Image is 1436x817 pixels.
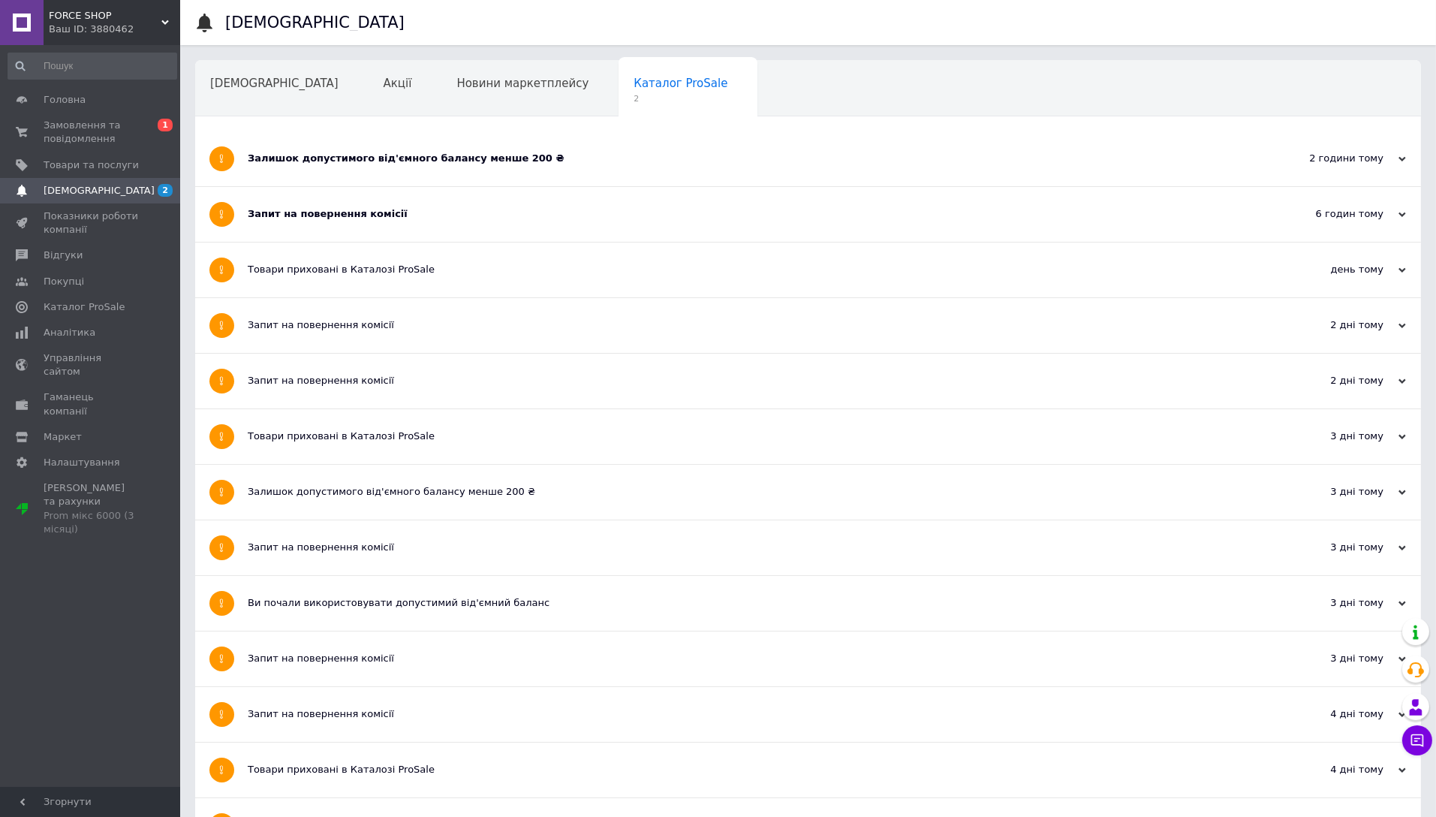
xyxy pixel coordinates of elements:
div: 2 години тому [1256,152,1406,165]
div: Залишок допустимого від'ємного балансу менше 200 ₴ [248,152,1256,165]
div: Запит на повернення комісії [248,318,1256,332]
div: 3 дні тому [1256,652,1406,665]
span: Налаштування [44,456,120,469]
span: Акції [384,77,412,90]
span: FORCE SHOP [49,9,161,23]
span: 2 [634,93,727,104]
span: Аналітика [44,326,95,339]
span: Каталог ProSale [44,300,125,314]
span: [PERSON_NAME] та рахунки [44,481,139,536]
div: Товари приховані в Каталозі ProSale [248,763,1256,776]
div: 4 дні тому [1256,707,1406,721]
div: Ви почали використовувати допустимий від'ємний баланс [248,596,1256,610]
span: Показники роботи компанії [44,210,139,237]
div: 3 дні тому [1256,541,1406,554]
div: 3 дні тому [1256,430,1406,443]
span: Відгуки [44,249,83,262]
div: Prom мікс 6000 (3 місяці) [44,509,139,536]
span: [DEMOGRAPHIC_DATA] [44,184,155,197]
div: 3 дні тому [1256,485,1406,499]
span: 2 [158,184,173,197]
div: 6 годин тому [1256,207,1406,221]
span: Головна [44,93,86,107]
div: 4 дні тому [1256,763,1406,776]
span: Замовлення та повідомлення [44,119,139,146]
span: Новини маркетплейсу [456,77,589,90]
input: Пошук [8,53,177,80]
div: Ваш ID: 3880462 [49,23,180,36]
div: Запит на повернення комісії [248,374,1256,387]
span: Гаманець компанії [44,390,139,418]
div: Товари приховані в Каталозі ProSale [248,430,1256,443]
div: Залишок допустимого від'ємного балансу менше 200 ₴ [248,485,1256,499]
div: Запит на повернення комісії [248,652,1256,665]
span: [DEMOGRAPHIC_DATA] [210,77,339,90]
div: Запит на повернення комісії [248,707,1256,721]
button: Чат з покупцем [1402,725,1432,755]
span: 1 [158,119,173,131]
span: Покупці [44,275,84,288]
span: Маркет [44,430,82,444]
div: 3 дні тому [1256,596,1406,610]
div: 2 дні тому [1256,318,1406,332]
span: Управління сайтом [44,351,139,378]
h1: [DEMOGRAPHIC_DATA] [225,14,405,32]
div: Запит на повернення комісії [248,207,1256,221]
div: 2 дні тому [1256,374,1406,387]
span: Каталог ProSale [634,77,727,90]
span: Товари та послуги [44,158,139,172]
div: день тому [1256,263,1406,276]
div: Товари приховані в Каталозі ProSale [248,263,1256,276]
div: Запит на повернення комісії [248,541,1256,554]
